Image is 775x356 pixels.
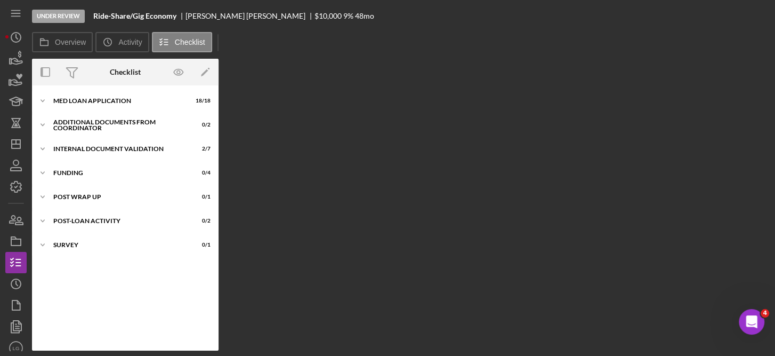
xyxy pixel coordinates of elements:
button: Checklist [152,32,212,52]
div: Post Wrap Up [53,194,184,200]
b: Ride-Share/Gig Economy [93,12,176,20]
div: 18 / 18 [191,98,211,104]
div: Survey [53,242,184,248]
div: [PERSON_NAME] [PERSON_NAME] [185,12,314,20]
label: Checklist [175,38,205,46]
div: 48 mo [355,12,374,20]
div: 0 / 4 [191,170,211,176]
span: 4 [761,309,769,318]
div: Additional Documents from Coordinator [53,119,184,131]
div: 0 / 2 [191,122,211,128]
iframe: Intercom live chat [739,309,764,335]
div: Funding [53,170,184,176]
text: LG [13,345,20,351]
div: 0 / 1 [191,194,211,200]
div: 9 % [343,12,353,20]
div: Checklist [110,68,141,76]
div: 0 / 2 [191,218,211,224]
span: $10,000 [314,11,342,20]
button: Activity [95,32,149,52]
div: MED Loan Application [53,98,184,104]
div: Internal Document Validation [53,146,184,152]
label: Activity [118,38,142,46]
div: 0 / 1 [191,242,211,248]
div: 2 / 7 [191,146,211,152]
div: Under Review [32,10,85,23]
label: Overview [55,38,86,46]
div: Post-Loan Activity [53,218,184,224]
button: Overview [32,32,93,52]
